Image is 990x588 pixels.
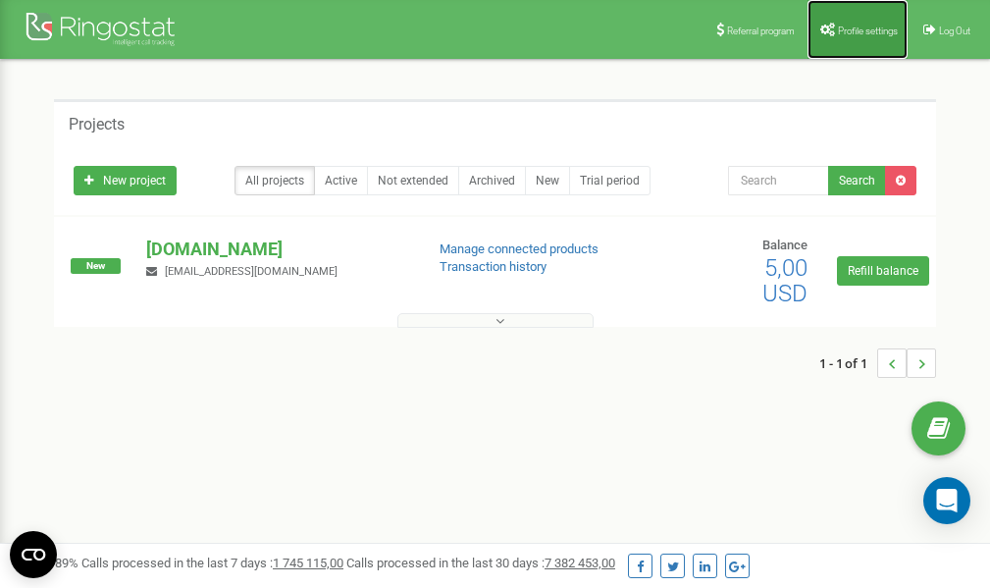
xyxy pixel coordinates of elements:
[234,166,315,195] a: All projects
[69,116,125,134] h5: Projects
[762,238,808,252] span: Balance
[838,26,898,36] span: Profile settings
[819,348,877,378] span: 1 - 1 of 1
[10,531,57,578] button: Open CMP widget
[727,26,795,36] span: Referral program
[81,556,343,570] span: Calls processed in the last 7 days :
[939,26,970,36] span: Log Out
[146,237,407,262] p: [DOMAIN_NAME]
[569,166,651,195] a: Trial period
[545,556,615,570] u: 7 382 453,00
[314,166,368,195] a: Active
[440,241,599,256] a: Manage connected products
[165,265,338,278] span: [EMAIL_ADDRESS][DOMAIN_NAME]
[828,166,886,195] button: Search
[819,329,936,398] nav: ...
[71,258,121,274] span: New
[728,166,829,195] input: Search
[440,259,547,274] a: Transaction history
[923,477,970,524] div: Open Intercom Messenger
[525,166,570,195] a: New
[273,556,343,570] u: 1 745 115,00
[837,256,929,286] a: Refill balance
[346,556,615,570] span: Calls processed in the last 30 days :
[74,166,177,195] a: New project
[762,254,808,307] span: 5,00 USD
[458,166,526,195] a: Archived
[367,166,459,195] a: Not extended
